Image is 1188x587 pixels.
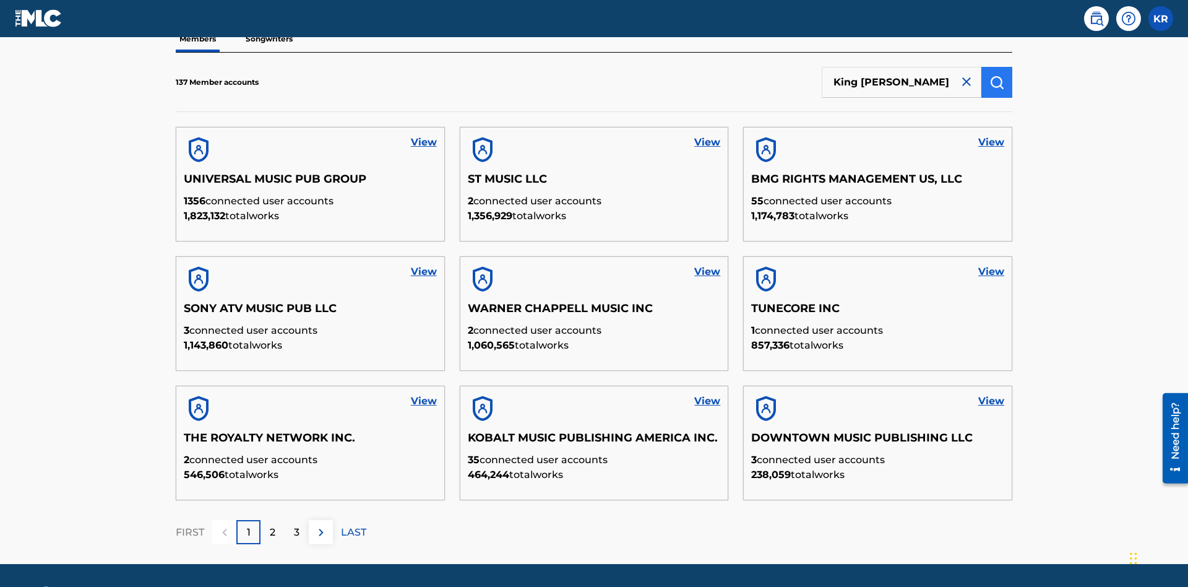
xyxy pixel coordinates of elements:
img: account [184,135,213,165]
span: 2 [468,195,473,207]
input: Search Members [822,67,981,98]
span: 238,059 [751,469,791,480]
h5: KOBALT MUSIC PUBLISHING AMERICA INC. [468,431,721,453]
span: 35 [468,454,480,466]
span: 1,356,929 [468,210,512,222]
span: 1,143,860 [184,339,228,351]
img: account [468,394,497,424]
h5: UNIVERSAL MUSIC PUB GROUP [184,172,437,194]
span: 1356 [184,195,205,207]
h5: DOWNTOWN MUSIC PUBLISHING LLC [751,431,1004,453]
img: close [959,74,974,89]
img: account [751,264,781,294]
p: LAST [341,525,366,540]
p: 137 Member accounts [176,77,259,88]
img: account [751,135,781,165]
img: account [751,394,781,424]
p: total works [468,338,721,353]
h5: ST MUSIC LLC [468,172,721,194]
iframe: Chat Widget [1126,528,1188,587]
span: 1,823,132 [184,210,225,222]
p: total works [468,209,721,224]
p: connected user accounts [184,194,437,209]
h5: WARNER CHAPPELL MUSIC INC [468,302,721,323]
span: 857,336 [751,339,790,351]
span: 1,174,783 [751,210,794,222]
p: connected user accounts [184,453,437,467]
p: Songwriters [242,26,296,52]
span: 3 [751,454,757,466]
p: connected user accounts [468,453,721,467]
span: 546,506 [184,469,225,480]
a: View [978,394,1004,409]
h5: SONY ATV MUSIC PUB LLC [184,302,437,323]
p: total works [751,209,1004,224]
a: View [694,264,720,279]
a: View [411,394,437,409]
iframe: Resource Center [1153,388,1188,490]
p: Members [176,26,220,52]
p: total works [468,467,721,482]
img: search [1089,11,1104,26]
a: View [694,394,720,409]
a: View [978,264,1004,279]
h5: BMG RIGHTS MANAGEMENT US, LLC [751,172,1004,194]
p: total works [751,338,1004,353]
p: total works [751,467,1004,482]
p: connected user accounts [751,323,1004,338]
p: total works [184,338,437,353]
p: 3 [294,525,299,540]
p: connected user accounts [751,453,1004,467]
a: View [978,135,1004,150]
img: Search Works [989,75,1004,90]
img: help [1121,11,1136,26]
a: View [411,135,437,150]
h5: THE ROYALTY NETWORK INC. [184,431,437,453]
a: View [411,264,437,279]
p: connected user accounts [468,323,721,338]
span: 464,244 [468,469,509,480]
p: FIRST [176,525,204,540]
p: connected user accounts [751,194,1004,209]
img: account [184,264,213,294]
p: connected user accounts [184,323,437,338]
div: Drag [1130,540,1137,577]
p: connected user accounts [468,194,721,209]
h5: TUNECORE INC [751,302,1004,323]
p: total works [184,467,437,482]
p: total works [184,209,437,224]
span: 1,060,565 [468,339,515,351]
img: account [468,264,497,294]
span: 3 [184,324,189,336]
span: 55 [751,195,764,207]
img: account [468,135,497,165]
p: 2 [270,525,275,540]
a: Public Search [1084,6,1109,31]
span: 2 [468,324,473,336]
div: User Menu [1148,6,1173,31]
a: View [694,135,720,150]
div: Help [1116,6,1141,31]
img: right [314,525,329,540]
img: account [184,394,213,424]
span: 1 [751,324,755,336]
span: 2 [184,454,189,466]
img: MLC Logo [15,9,62,27]
p: 1 [247,525,251,540]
